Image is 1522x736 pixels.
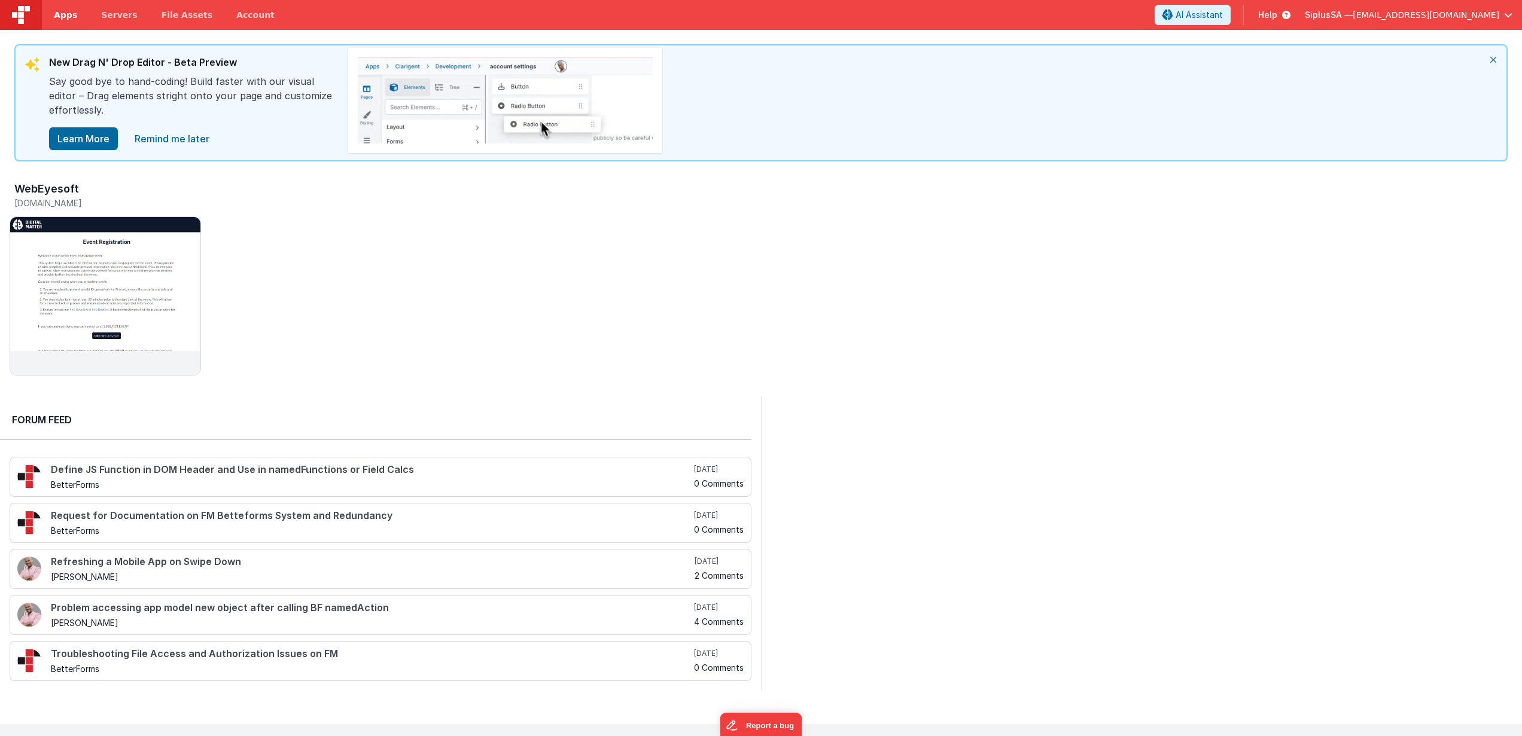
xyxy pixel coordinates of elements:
span: AI Assistant [1176,9,1223,21]
h5: [PERSON_NAME] [51,572,692,581]
h5: BetterForms [51,664,692,673]
button: Learn More [49,127,118,150]
a: Define JS Function in DOM Header and Use in namedFunctions or Field Calcs BetterForms [DATE] 0 Co... [10,457,751,497]
h5: [PERSON_NAME] [51,618,692,627]
button: AI Assistant [1155,5,1231,25]
h4: Refreshing a Mobile App on Swipe Down [51,557,692,567]
img: 295_2.png [17,649,41,673]
img: 411_2.png [17,603,41,627]
h5: 4 Comments [694,617,744,626]
h4: Define JS Function in DOM Header and Use in namedFunctions or Field Calcs [51,465,692,475]
span: [EMAIL_ADDRESS][DOMAIN_NAME] [1353,9,1499,21]
a: Request for Documentation on FM Betteforms System and Redundancy BetterForms [DATE] 0 Comments [10,503,751,543]
img: 295_2.png [17,465,41,488]
h4: Problem accessing app model new object after calling BF namedAction [51,603,692,613]
a: Troubleshooting File Access and Authorization Issues on FM BetterForms [DATE] 0 Comments [10,641,751,681]
i: close [1480,45,1506,74]
div: New Drag N' Drop Editor - Beta Preview [49,55,336,74]
h5: [DATE] [694,649,744,658]
div: Say good bye to hand-coding! Build faster with our visual editor – Drag elements stright onto you... [49,74,336,127]
span: File Assets [162,9,213,21]
h3: WebEyesoft [14,183,79,195]
h5: [DATE] [694,511,744,520]
img: 411_2.png [17,557,41,581]
h5: [DATE] [695,557,744,566]
h5: [DOMAIN_NAME] [14,198,201,207]
span: SiplusSA — [1305,9,1353,21]
a: Refreshing a Mobile App on Swipe Down [PERSON_NAME] [DATE] 2 Comments [10,549,751,589]
a: Problem accessing app model new object after calling BF namedAction [PERSON_NAME] [DATE] 4 Comments [10,595,751,635]
h5: [DATE] [694,465,744,474]
span: Apps [54,9,77,21]
h5: 0 Comments [694,663,744,672]
img: 295_2.png [17,511,41,535]
h5: 0 Comments [694,479,744,488]
h4: Request for Documentation on FM Betteforms System and Redundancy [51,511,692,521]
h2: Forum Feed [12,413,739,427]
h5: [DATE] [694,603,744,612]
button: SiplusSA — [EMAIL_ADDRESS][DOMAIN_NAME] [1305,9,1512,21]
span: Help [1258,9,1277,21]
h5: 2 Comments [695,571,744,580]
h5: BetterForms [51,480,692,489]
h4: Troubleshooting File Access and Authorization Issues on FM [51,649,692,659]
a: close [127,127,217,151]
span: Servers [101,9,137,21]
h5: BetterForms [51,526,692,535]
h5: 0 Comments [694,525,744,534]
